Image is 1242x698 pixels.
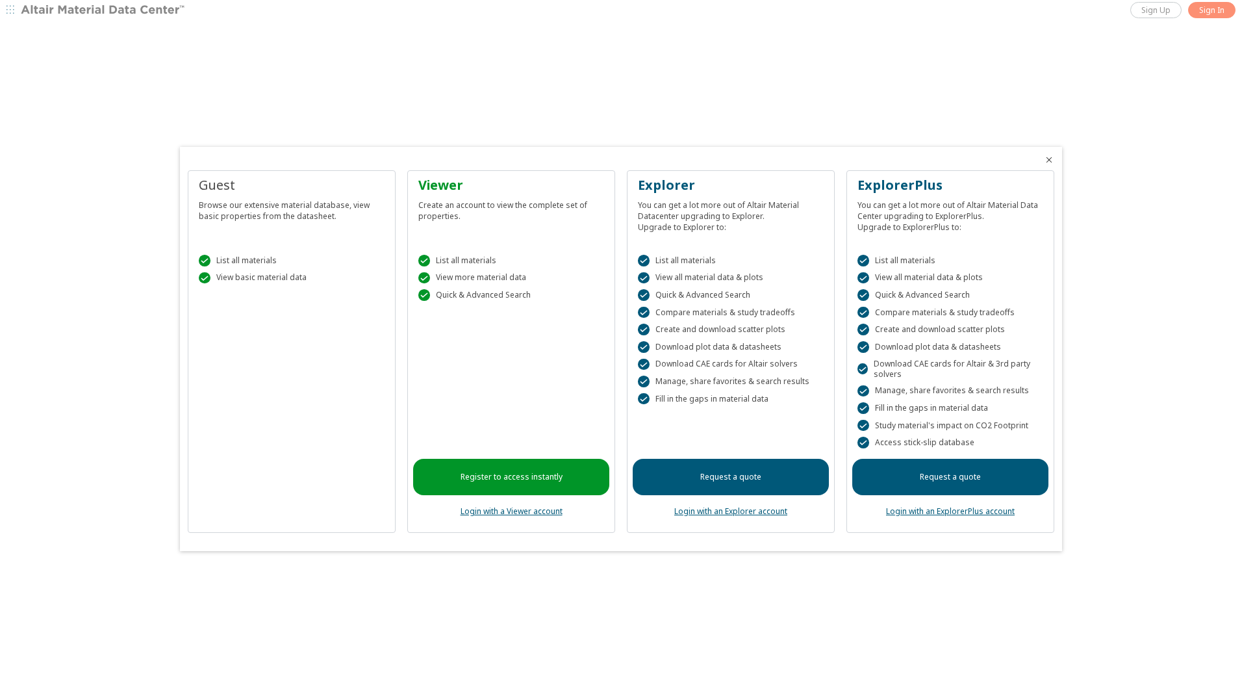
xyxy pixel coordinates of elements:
[857,385,1043,397] div: Manage, share favorites & search results
[638,376,824,387] div: Manage, share favorites & search results
[638,272,650,284] div: 
[418,194,604,222] div: Create an account to view the complete set of properties.
[857,307,1043,318] div: Compare materials & study tradeoffs
[418,289,430,301] div: 
[633,459,829,495] a: Request a quote
[857,402,869,414] div: 
[638,393,650,405] div: 
[857,420,1043,432] div: Study material's impact on CO2 Footprint
[638,255,824,266] div: List all materials
[857,385,869,397] div: 
[638,359,650,370] div: 
[638,289,650,301] div: 
[638,255,650,266] div: 
[674,506,787,517] a: Login with an Explorer account
[857,324,869,335] div: 
[638,341,650,353] div: 
[199,176,385,194] div: Guest
[418,255,430,266] div: 
[638,272,824,284] div: View all material data & plots
[638,341,824,353] div: Download plot data & datasheets
[638,359,824,370] div: Download CAE cards for Altair solvers
[413,459,609,495] a: Register to access instantly
[852,459,1048,495] a: Request a quote
[199,272,385,284] div: View basic material data
[418,255,604,266] div: List all materials
[857,359,1043,380] div: Download CAE cards for Altair & 3rd party solvers
[857,289,869,301] div: 
[638,324,650,335] div: 
[638,393,824,405] div: Fill in the gaps in material data
[638,307,824,318] div: Compare materials & study tradeoffs
[199,255,385,266] div: List all materials
[886,506,1015,517] a: Login with an ExplorerPlus account
[857,272,869,284] div: 
[857,420,869,432] div: 
[857,272,1043,284] div: View all material data & plots
[857,402,1043,414] div: Fill in the gaps in material data
[857,176,1043,194] div: ExplorerPlus
[461,506,563,517] a: Login with a Viewer account
[857,194,1043,233] div: You can get a lot more out of Altair Material Data Center upgrading to ExplorerPlus. Upgrade to E...
[199,194,385,222] div: Browse our extensive material database, view basic properties from the datasheet.
[418,272,604,284] div: View more material data
[1044,155,1054,165] button: Close
[418,272,430,284] div: 
[418,289,604,301] div: Quick & Advanced Search
[857,255,1043,266] div: List all materials
[857,437,869,448] div: 
[199,255,210,266] div: 
[857,255,869,266] div: 
[857,437,1043,448] div: Access stick-slip database
[638,324,824,335] div: Create and download scatter plots
[857,307,869,318] div: 
[199,272,210,284] div: 
[638,289,824,301] div: Quick & Advanced Search
[857,341,1043,353] div: Download plot data & datasheets
[638,176,824,194] div: Explorer
[857,289,1043,301] div: Quick & Advanced Search
[857,341,869,353] div: 
[857,363,868,375] div: 
[857,324,1043,335] div: Create and download scatter plots
[638,307,650,318] div: 
[418,176,604,194] div: Viewer
[638,376,650,387] div: 
[638,194,824,233] div: You can get a lot more out of Altair Material Datacenter upgrading to Explorer. Upgrade to Explor...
